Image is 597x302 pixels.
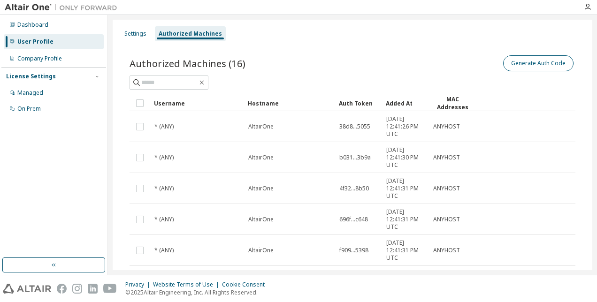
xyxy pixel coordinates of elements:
span: ANYHOST [433,185,460,192]
span: * (ANY) [154,185,174,192]
div: Settings [124,30,146,38]
span: * (ANY) [154,154,174,161]
span: Authorized Machines (16) [130,57,245,70]
button: Generate Auth Code [503,55,574,71]
div: Authorized Machines [159,30,222,38]
div: License Settings [6,73,56,80]
div: Privacy [125,281,153,288]
span: ANYHOST [433,123,460,130]
span: [DATE] 12:41:31 PM UTC [386,239,425,262]
span: 38d8...5055 [339,123,370,130]
span: AltairOne [248,216,274,223]
span: [DATE] 12:41:31 PM UTC [386,208,425,231]
span: * (ANY) [154,123,174,130]
div: Auth Token [339,96,378,111]
span: f909...5398 [339,247,368,254]
div: MAC Addresses [433,95,472,111]
span: [DATE] 12:41:26 PM UTC [386,115,425,138]
span: * (ANY) [154,247,174,254]
span: AltairOne [248,185,274,192]
img: altair_logo.svg [3,284,51,294]
div: User Profile [17,38,54,45]
div: Dashboard [17,21,48,29]
img: facebook.svg [57,284,67,294]
span: ANYHOST [433,154,460,161]
div: Added At [386,96,425,111]
div: Website Terms of Use [153,281,222,288]
img: linkedin.svg [88,284,98,294]
img: youtube.svg [103,284,117,294]
span: 4f32...8b50 [339,185,369,192]
div: Company Profile [17,55,62,62]
span: 696f...c648 [339,216,368,223]
div: Managed [17,89,43,97]
span: AltairOne [248,154,274,161]
span: * (ANY) [154,216,174,223]
span: ANYHOST [433,247,460,254]
div: Cookie Consent [222,281,270,288]
img: Altair One [5,3,122,12]
div: Hostname [248,96,331,111]
span: [DATE] 12:41:31 PM UTC [386,177,425,200]
div: Username [154,96,240,111]
span: AltairOne [248,123,274,130]
img: instagram.svg [72,284,82,294]
div: On Prem [17,105,41,113]
span: AltairOne [248,247,274,254]
p: © 2025 Altair Engineering, Inc. All Rights Reserved. [125,288,270,296]
span: ANYHOST [433,216,460,223]
span: [DATE] 12:41:30 PM UTC [386,146,425,169]
span: b031...3b9a [339,154,371,161]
